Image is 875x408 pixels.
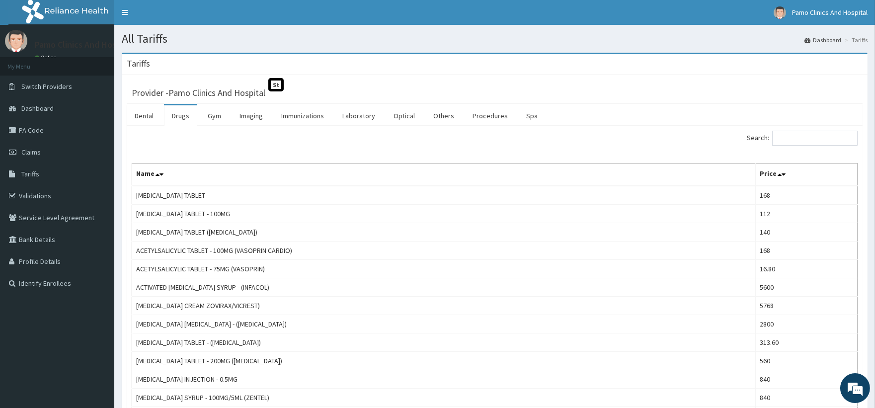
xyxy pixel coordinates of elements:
a: Laboratory [334,105,383,126]
a: Others [425,105,462,126]
a: Procedures [465,105,516,126]
img: User Image [5,30,27,52]
span: Dashboard [21,104,54,113]
td: 140 [756,223,858,242]
th: Name [132,163,756,186]
td: ACTIVATED [MEDICAL_DATA] SYRUP - (INFACOL) [132,278,756,297]
label: Search: [747,131,858,146]
td: [MEDICAL_DATA] TABLET ([MEDICAL_DATA]) [132,223,756,242]
span: Pamo Clinics And Hospital [792,8,868,17]
td: 5600 [756,278,858,297]
a: Optical [386,105,423,126]
td: 2800 [756,315,858,333]
td: 16.80 [756,260,858,278]
td: [MEDICAL_DATA] TABLET [132,186,756,205]
img: User Image [774,6,786,19]
td: [MEDICAL_DATA] INJECTION - 0.5MG [132,370,756,389]
td: [MEDICAL_DATA] TABLET - ([MEDICAL_DATA]) [132,333,756,352]
td: 840 [756,389,858,407]
a: Gym [200,105,229,126]
a: Online [35,54,59,61]
td: ACETYLSALICYLIC TABLET - 75MG (VASOPRIN) [132,260,756,278]
h3: Provider - Pamo Clinics And Hospital [132,88,265,97]
td: [MEDICAL_DATA] [MEDICAL_DATA] - ([MEDICAL_DATA]) [132,315,756,333]
a: Drugs [164,105,197,126]
a: Dashboard [804,36,841,44]
li: Tariffs [842,36,868,44]
input: Search: [772,131,858,146]
td: 840 [756,370,858,389]
a: Imaging [232,105,271,126]
h1: All Tariffs [122,32,868,45]
span: Tariffs [21,169,39,178]
th: Price [756,163,858,186]
td: ACETYLSALICYLIC TABLET - 100MG (VASOPRIN CARDIO) [132,242,756,260]
td: 168 [756,242,858,260]
td: 560 [756,352,858,370]
td: [MEDICAL_DATA] TABLET - 200MG ([MEDICAL_DATA]) [132,352,756,370]
span: St [268,78,284,91]
td: 5768 [756,297,858,315]
a: Dental [127,105,161,126]
span: Switch Providers [21,82,72,91]
span: Claims [21,148,41,157]
p: Pamo Clinics And Hospital [35,40,134,49]
td: 112 [756,205,858,223]
td: [MEDICAL_DATA] TABLET - 100MG [132,205,756,223]
h3: Tariffs [127,59,150,68]
td: [MEDICAL_DATA] SYRUP - 100MG/5ML (ZENTEL) [132,389,756,407]
td: 168 [756,186,858,205]
td: [MEDICAL_DATA] CREAM ZOVIRAX/VICREST) [132,297,756,315]
a: Immunizations [273,105,332,126]
td: 313.60 [756,333,858,352]
a: Spa [518,105,546,126]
